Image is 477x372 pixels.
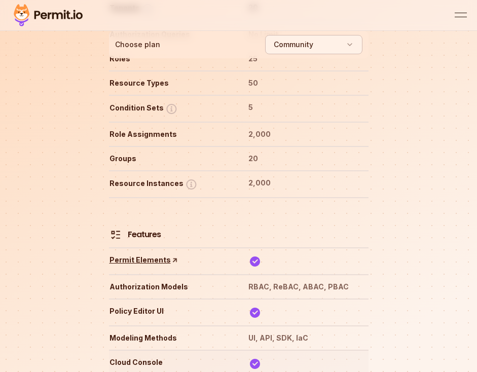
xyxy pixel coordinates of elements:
th: Authorization Models [109,281,230,292]
button: open menu [455,9,467,21]
th: Cloud Console [109,357,230,370]
img: Features [109,229,122,241]
th: 25 [248,53,369,64]
th: Role Assignments [109,129,230,140]
h4: Features [128,229,161,240]
th: 20 [248,153,369,164]
div: Resource Instances [109,178,229,191]
label: Choose plan [115,41,160,48]
th: UI, API, SDK, IaC [248,332,369,344]
th: Policy Editor UI [109,306,230,319]
th: RBAC, ReBAC, ABAC, PBAC [248,281,369,292]
th: Roles [109,53,230,64]
a: Permit Elements↑ [109,255,178,264]
th: 50 [248,78,369,89]
img: Permit logo [10,2,86,28]
th: 2,000 [248,129,369,140]
th: 2,000 [248,177,369,191]
div: Condition Sets [109,102,229,115]
th: Groups [109,153,230,164]
th: 5 [248,102,369,116]
th: Modeling Methods [109,332,230,344]
th: Resource Types [109,78,230,89]
span: ↑ [168,254,181,267]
